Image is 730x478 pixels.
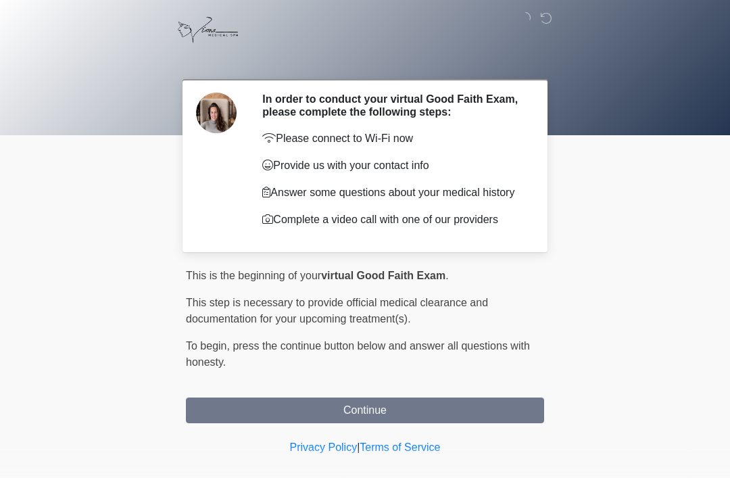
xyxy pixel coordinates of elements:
p: Answer some questions about your medical history [262,185,524,201]
span: press the continue button below and answer all questions with honesty. [186,340,530,368]
p: Complete a video call with one of our providers [262,212,524,228]
span: This is the beginning of your [186,270,321,281]
img: Agent Avatar [196,93,237,133]
a: | [357,441,360,453]
img: Viona Medical Spa Logo [172,10,243,50]
button: Continue [186,398,544,423]
h2: In order to conduct your virtual Good Faith Exam, please complete the following steps: [262,93,524,118]
strong: virtual Good Faith Exam [321,270,445,281]
a: Terms of Service [360,441,440,453]
p: Provide us with your contact info [262,158,524,174]
span: This step is necessary to provide official medical clearance and documentation for your upcoming ... [186,297,488,325]
span: . [445,270,448,281]
span: To begin, [186,340,233,352]
h1: ‎ ‎ [176,49,554,74]
a: Privacy Policy [290,441,358,453]
p: Please connect to Wi-Fi now [262,130,524,147]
